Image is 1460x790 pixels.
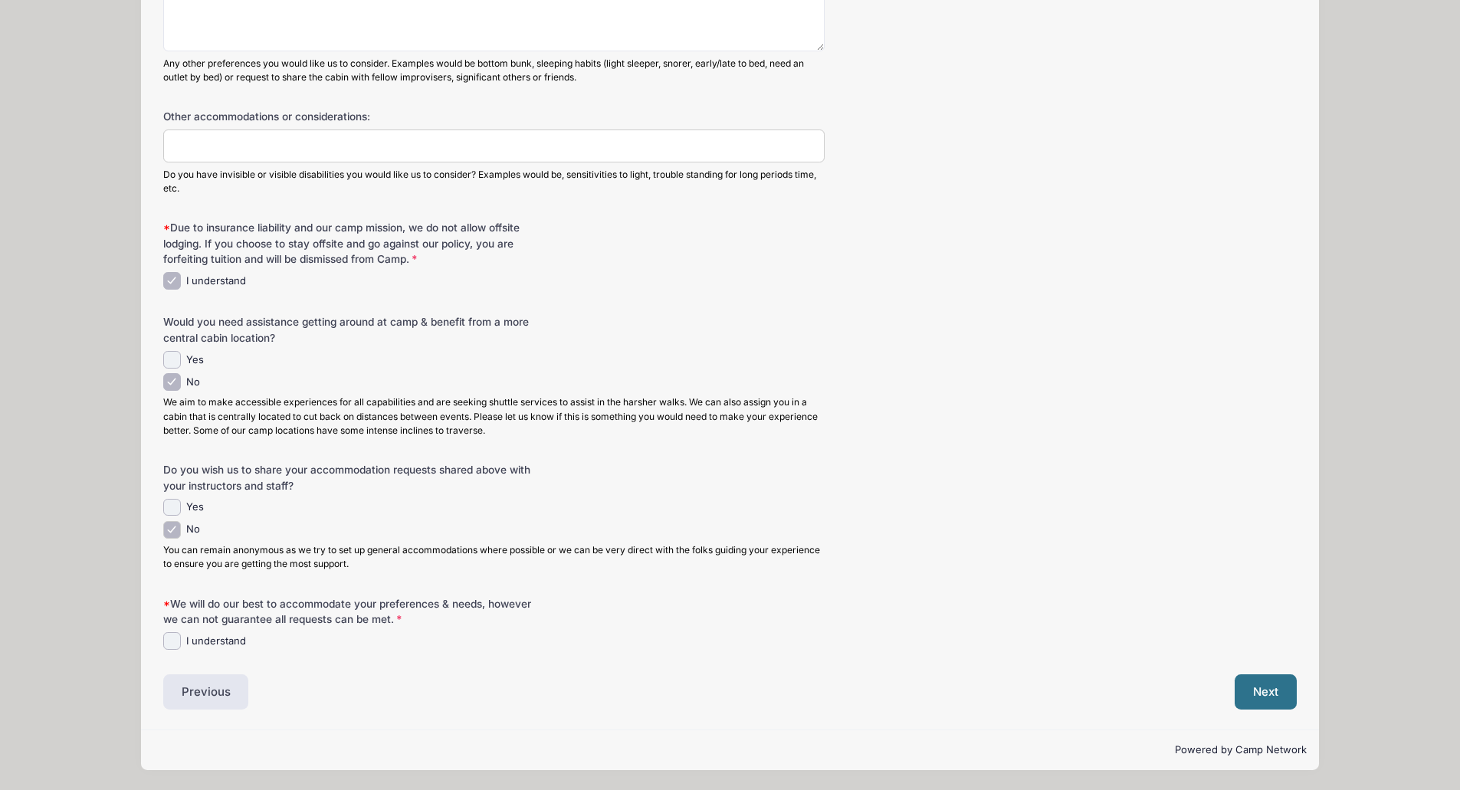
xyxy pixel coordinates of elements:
[163,674,249,710] button: Previous
[153,742,1307,758] p: Powered by Camp Network
[163,395,825,437] div: We aim to make accessible experiences for all capabilities and are seeking shuttle services to as...
[163,314,541,346] label: Would you need assistance getting around at camp & benefit from a more central cabin location?
[163,596,541,628] label: We will do our best to accommodate your preferences & needs, however we can not guarantee all req...
[163,57,825,84] div: Any other preferences you would like us to consider. Examples would be bottom bunk, sleeping habi...
[186,634,246,649] label: I understand
[186,352,204,368] label: Yes
[163,543,825,571] div: You can remain anonymous as we try to set up general accommodations where possible or we can be v...
[186,375,200,390] label: No
[163,462,541,493] label: Do you wish us to share your accommodation requests shared above with your instructors and staff?
[163,168,825,195] div: Do you have invisible or visible disabilities you would like us to consider? Examples would be, s...
[186,522,200,537] label: No
[163,220,541,267] label: Due to insurance liability and our camp mission, we do not allow offsite lodging. If you choose t...
[186,500,204,515] label: Yes
[186,274,246,289] label: I understand
[1235,674,1297,710] button: Next
[163,109,541,124] label: Other accommodations or considerations:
